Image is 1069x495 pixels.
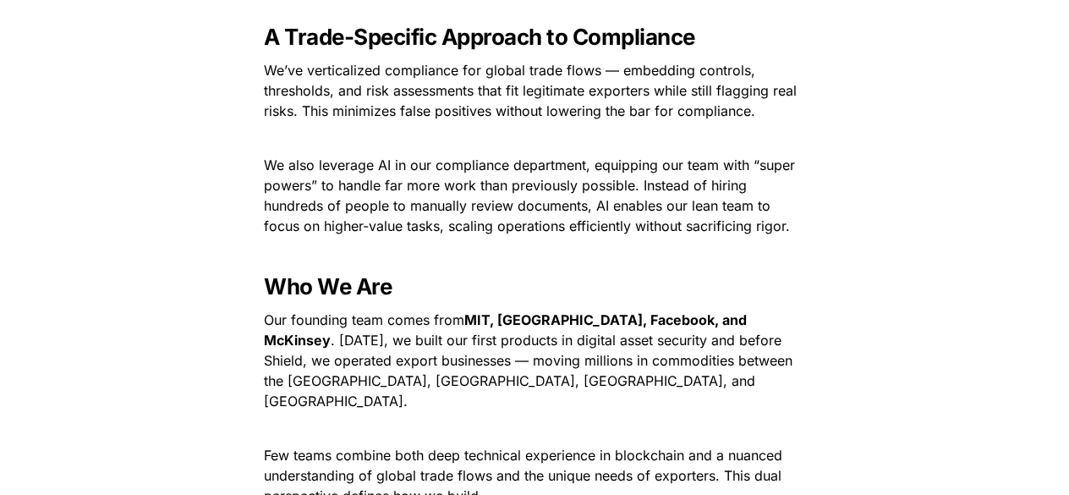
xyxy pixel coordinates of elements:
span: Our founding team comes from [264,311,464,328]
span: We’ve verticalized compliance for global trade flows — embedding controls, thresholds, and risk a... [264,62,801,119]
strong: MIT, [GEOGRAPHIC_DATA], Facebook, and McKinsey [264,311,750,349]
span: We also leverage AI in our compliance department, equipping our team with “super powers” to handl... [264,157,799,234]
span: . [DATE], we built our first products in digital asset security and before Shield, we operated ex... [264,332,797,410]
strong: Who We Are [264,273,392,300]
strong: A Trade-Specific Approach to Compliance [264,24,695,50]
